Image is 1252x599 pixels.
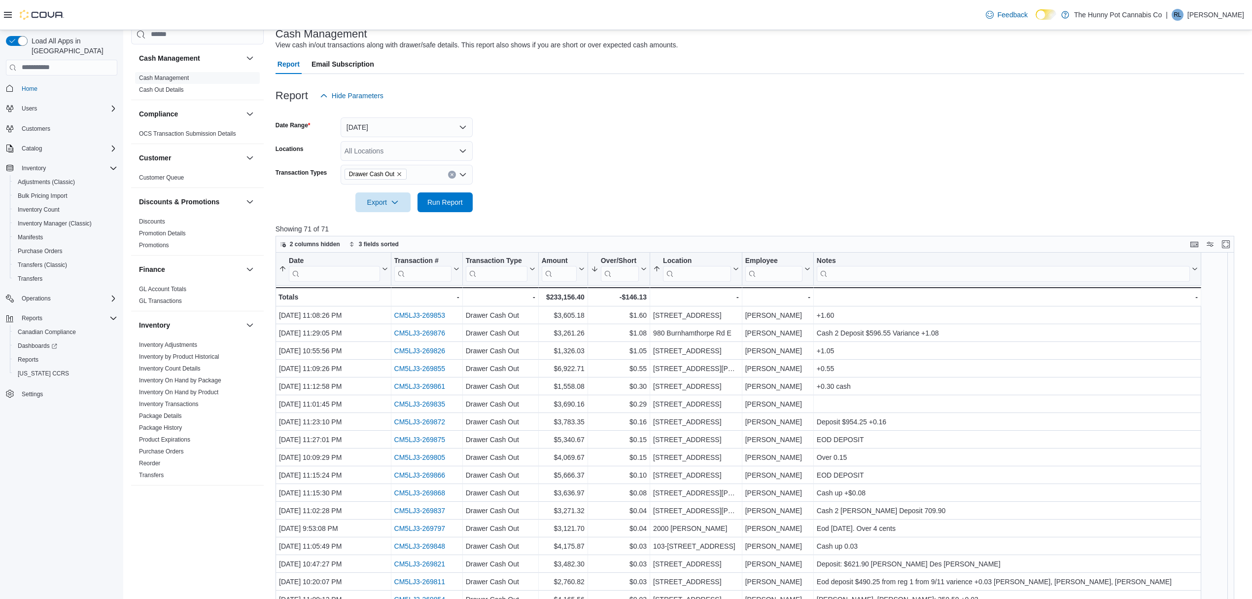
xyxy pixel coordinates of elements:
[542,363,585,374] div: $6,922.71
[591,291,647,303] div: -$146.13
[20,10,64,20] img: Cova
[276,28,367,40] h3: Cash Management
[745,327,810,339] div: [PERSON_NAME]
[279,451,388,463] div: [DATE] 10:09:29 PM
[601,256,639,281] div: Over/Short
[14,176,79,188] a: Adjustments (Classic)
[459,147,467,155] button: Open list of options
[355,192,411,212] button: Export
[745,256,802,265] div: Employee
[465,398,535,410] div: Drawer Cash Out
[465,327,535,339] div: Drawer Cash Out
[817,256,1190,265] div: Notes
[18,122,117,135] span: Customers
[653,363,739,374] div: [STREET_ADDRESS][PERSON_NAME]
[542,309,585,321] div: $3,605.18
[139,264,242,274] button: Finance
[14,354,117,366] span: Reports
[139,197,219,207] h3: Discounts & Promotions
[139,460,160,467] a: Reorder
[139,365,201,372] a: Inventory Count Details
[394,382,445,390] a: CM5LJ3-269861
[653,256,739,281] button: Location
[2,386,121,401] button: Settings
[745,256,802,281] div: Employee
[542,327,585,339] div: $3,261.26
[131,283,264,311] div: Finance
[276,224,1244,234] p: Showing 71 of 71
[345,238,403,250] button: 3 fields sorted
[18,293,117,304] span: Operations
[542,256,577,265] div: Amount
[10,189,121,203] button: Bulk Pricing Import
[1187,9,1244,21] p: [PERSON_NAME]
[139,389,218,396] a: Inventory On Hand by Product
[18,247,63,255] span: Purchase Orders
[139,341,197,348] a: Inventory Adjustments
[279,469,388,481] div: [DATE] 11:15:24 PM
[131,128,264,144] div: Compliance
[394,365,445,373] a: CM5LJ3-269855
[18,143,46,154] button: Catalog
[653,398,739,410] div: [STREET_ADDRESS]
[745,256,810,281] button: Employee
[2,142,121,155] button: Catalog
[18,178,75,186] span: Adjustments (Classic)
[663,256,731,281] div: Location
[591,256,647,281] button: Over/Short
[14,340,117,352] span: Dashboards
[1220,238,1232,250] button: Enter fullscreen
[139,174,184,182] span: Customer Queue
[279,256,388,281] button: Date
[18,328,76,336] span: Canadian Compliance
[279,398,388,410] div: [DATE] 11:01:45 PM
[139,298,182,304] a: GL Transactions
[278,291,388,303] div: Totals
[14,204,117,216] span: Inventory Count
[14,204,64,216] a: Inventory Count
[394,400,445,408] a: CM5LJ3-269835
[10,339,121,353] a: Dashboards
[22,295,51,302] span: Operations
[139,424,182,432] span: Package History
[18,143,117,154] span: Catalog
[139,285,186,293] span: GL Account Totals
[817,327,1198,339] div: Cash 2 Deposit $596.55 Variance +1.08
[18,370,69,377] span: [US_STATE] CCRS
[345,169,407,180] span: Drawer Cash Out
[394,471,445,479] a: CM5LJ3-269866
[18,162,50,174] button: Inventory
[2,161,121,175] button: Inventory
[14,273,117,285] span: Transfers
[18,82,117,95] span: Home
[465,451,535,463] div: Drawer Cash Out
[139,130,236,138] span: OCS Transaction Submission Details
[14,245,67,257] a: Purchase Orders
[139,365,201,373] span: Inventory Count Details
[14,259,71,271] a: Transfers (Classic)
[279,327,388,339] div: [DATE] 11:29:05 PM
[10,175,121,189] button: Adjustments (Classic)
[1172,9,1183,21] div: Rikki Lynch
[14,190,117,202] span: Bulk Pricing Import
[817,380,1198,392] div: +0.30 cash
[663,256,731,265] div: Location
[139,377,221,384] a: Inventory On Hand by Package
[591,345,647,357] div: $1.05
[817,309,1198,321] div: +1.60
[542,416,585,428] div: $3,783.35
[18,261,67,269] span: Transfers (Classic)
[542,469,585,481] div: $5,666.37
[244,196,256,208] button: Discounts & Promotions
[394,418,445,426] a: CM5LJ3-269872
[14,326,80,338] a: Canadian Compliance
[817,291,1198,303] div: -
[18,103,117,114] span: Users
[139,130,236,137] a: OCS Transaction Submission Details
[139,53,200,63] h3: Cash Management
[290,240,340,248] span: 2 columns hidden
[14,218,117,229] span: Inventory Manager (Classic)
[18,103,41,114] button: Users
[394,542,445,550] a: CM5LJ3-269848
[139,353,219,361] span: Inventory by Product Historical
